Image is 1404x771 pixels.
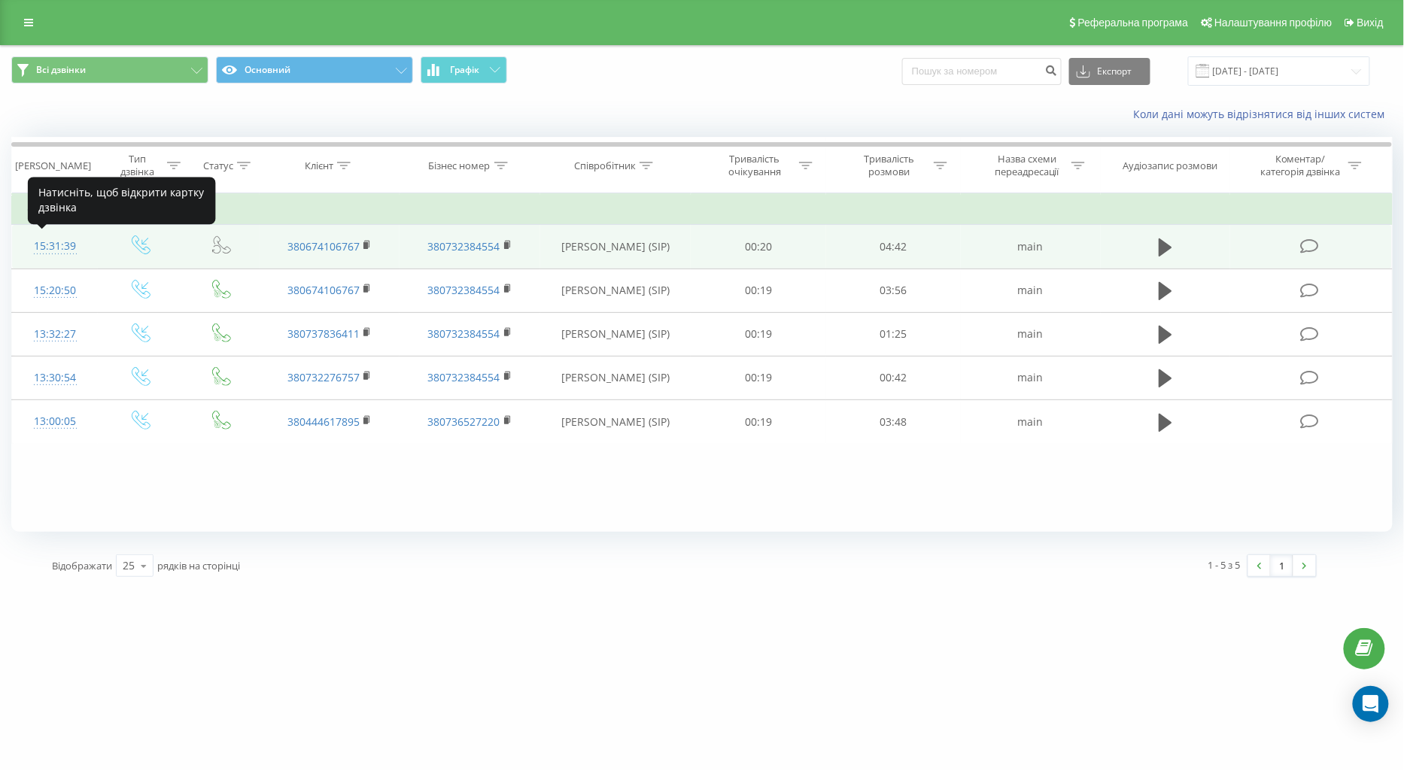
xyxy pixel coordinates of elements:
td: 03:56 [826,269,961,312]
td: 03:48 [826,400,961,444]
a: 380732384554 [428,239,500,253]
td: main [961,312,1101,356]
button: Основний [216,56,413,83]
a: 380732276757 [287,370,360,384]
a: Коли дані можуть відрізнятися вiд інших систем [1134,107,1393,121]
div: 13:30:54 [27,363,83,393]
div: 13:00:05 [27,407,83,436]
td: [PERSON_NAME] (SIP) [540,400,691,444]
span: Реферальна програма [1078,17,1189,29]
a: 380674106767 [287,283,360,297]
div: Open Intercom Messenger [1353,686,1389,722]
td: main [961,269,1101,312]
td: 00:42 [826,356,961,399]
button: Графік [421,56,507,83]
td: [PERSON_NAME] (SIP) [540,225,691,269]
td: 00:19 [691,356,825,399]
a: 380732384554 [428,283,500,297]
td: 00:19 [691,312,825,356]
a: 380736527220 [428,414,500,429]
span: Вихід [1357,17,1384,29]
span: Налаштування профілю [1214,17,1332,29]
td: [PERSON_NAME] (SIP) [540,269,691,312]
td: 04:42 [826,225,961,269]
span: рядків на сторінці [157,559,240,572]
button: Експорт [1069,58,1150,85]
td: main [961,225,1101,269]
input: Пошук за номером [902,58,1062,85]
td: [PERSON_NAME] (SIP) [540,356,691,399]
td: 01:25 [826,312,961,356]
div: Тривалість очікування [715,153,795,178]
a: 380737836411 [287,326,360,341]
div: 13:32:27 [27,320,83,349]
div: 25 [123,558,135,573]
td: 00:19 [691,400,825,444]
div: Статус [203,159,233,172]
a: 380674106767 [287,239,360,253]
a: 380732384554 [428,370,500,384]
div: Тип дзвінка [111,153,163,178]
button: Всі дзвінки [11,56,208,83]
td: [PERSON_NAME] (SIP) [540,312,691,356]
a: 1 [1271,555,1293,576]
span: Відображати [52,559,112,572]
span: Всі дзвінки [36,64,86,76]
span: Графік [450,65,479,75]
td: main [961,356,1101,399]
div: Співробітник [574,159,636,172]
div: Тривалість розмови [849,153,930,178]
td: 00:19 [691,269,825,312]
div: 1 - 5 з 5 [1208,557,1241,572]
div: Назва схеми переадресації [987,153,1068,178]
td: Сьогодні [12,195,1393,225]
div: Бізнес номер [429,159,491,172]
div: [PERSON_NAME] [15,159,91,172]
div: Натисніть, щоб відкрити картку дзвінка [28,177,216,224]
td: 00:20 [691,225,825,269]
div: Аудіозапис розмови [1123,159,1218,172]
td: main [961,400,1101,444]
div: Клієнт [305,159,333,172]
div: 15:20:50 [27,276,83,305]
a: 380444617895 [287,414,360,429]
div: 15:31:39 [27,232,83,261]
a: 380732384554 [428,326,500,341]
div: Коментар/категорія дзвінка [1257,153,1345,178]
